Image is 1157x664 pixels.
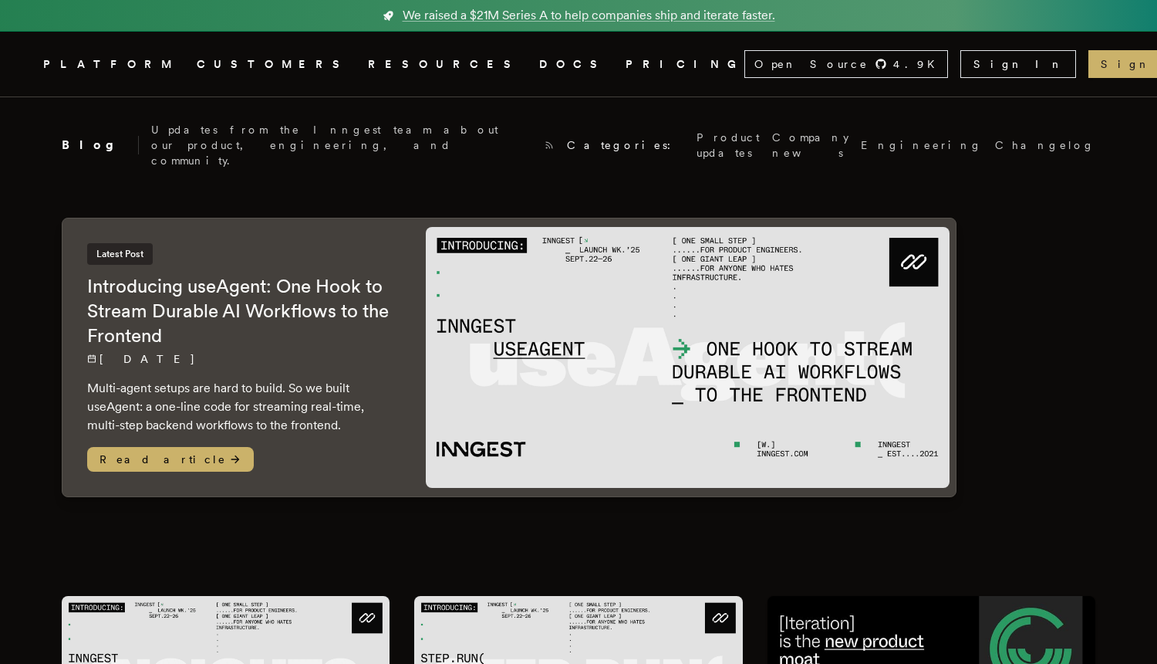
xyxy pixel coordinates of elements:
span: We raised a $21M Series A to help companies ship and iterate faster. [403,6,775,25]
span: Latest Post [87,243,153,265]
img: Featured image for Introducing useAgent: One Hook to Stream Durable AI Workflows to the Frontend ... [426,227,950,489]
h2: Blog [62,136,139,154]
a: Product updates [697,130,760,161]
a: Sign In [960,50,1076,78]
span: Read article [87,447,254,472]
p: Multi-agent setups are hard to build. So we built useAgent: a one-line code for streaming real-ti... [87,379,395,435]
button: RESOURCES [368,55,521,74]
a: Changelog [995,137,1095,153]
a: DOCS [539,55,607,74]
h2: Introducing useAgent: One Hook to Stream Durable AI Workflows to the Frontend [87,274,395,348]
p: [DATE] [87,351,395,367]
span: 4.9 K [893,56,944,72]
a: CUSTOMERS [197,55,349,74]
a: PRICING [626,55,744,74]
a: Engineering [861,137,983,153]
a: Latest PostIntroducing useAgent: One Hook to Stream Durable AI Workflows to the Frontend[DATE] Mu... [62,218,956,497]
span: Categories: [567,137,684,153]
a: Company news [772,130,848,161]
p: Updates from the Inngest team about our product, engineering, and community. [151,122,531,168]
span: Open Source [754,56,869,72]
button: PLATFORM [43,55,178,74]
